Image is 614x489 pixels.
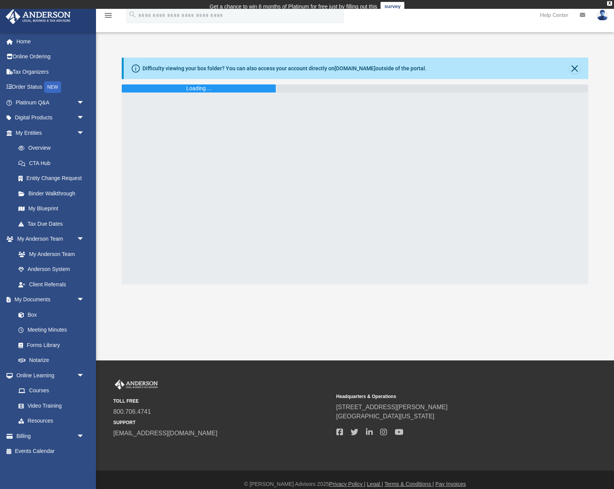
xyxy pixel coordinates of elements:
a: Video Training [11,398,88,413]
a: Client Referrals [11,277,92,292]
img: User Pic [597,10,608,21]
a: Tax Due Dates [11,216,96,231]
a: My Documentsarrow_drop_down [5,292,92,307]
a: [DOMAIN_NAME] [334,65,376,71]
a: Events Calendar [5,444,96,459]
button: Close [569,63,580,74]
div: NEW [44,81,61,93]
span: arrow_drop_down [77,125,92,141]
a: Anderson System [11,262,92,277]
a: CTA Hub [11,155,96,171]
a: Home [5,34,96,49]
a: survey [381,2,404,11]
a: Terms & Conditions | [384,481,434,487]
a: Binder Walkthrough [11,186,96,201]
a: Courses [11,383,92,398]
a: Box [11,307,88,322]
a: Online Learningarrow_drop_down [5,368,92,383]
span: arrow_drop_down [77,95,92,111]
span: arrow_drop_down [77,231,92,247]
div: Difficulty viewing your box folder? You can also access your account directly on outside of the p... [142,64,427,73]
a: Meeting Minutes [11,322,92,338]
a: menu [104,15,113,20]
span: arrow_drop_down [77,110,92,126]
i: search [128,10,137,19]
img: Anderson Advisors Platinum Portal [3,9,73,24]
div: Get a chance to win 6 months of Platinum for free just by filling out this [210,2,377,11]
a: Tax Organizers [5,64,96,79]
a: Billingarrow_drop_down [5,428,96,444]
a: Pay Invoices [435,481,466,487]
div: © [PERSON_NAME] Advisors 2025 [96,480,614,488]
a: [EMAIL_ADDRESS][DOMAIN_NAME] [113,430,217,436]
div: close [607,1,612,6]
a: Order StatusNEW [5,79,96,95]
a: Notarize [11,353,92,368]
span: arrow_drop_down [77,428,92,444]
a: Platinum Q&Aarrow_drop_down [5,95,96,110]
span: arrow_drop_down [77,368,92,383]
a: Forms Library [11,337,88,353]
a: My Anderson Teamarrow_drop_down [5,231,92,247]
a: Privacy Policy | [329,481,366,487]
a: 800.706.4741 [113,408,151,415]
a: My Entitiesarrow_drop_down [5,125,96,140]
a: Entity Change Request [11,171,96,186]
a: Resources [11,413,92,429]
a: My Anderson Team [11,246,88,262]
i: menu [104,11,113,20]
a: Overview [11,140,96,156]
div: Loading ... [186,84,212,93]
span: arrow_drop_down [77,292,92,308]
a: My Blueprint [11,201,92,216]
a: Digital Productsarrow_drop_down [5,110,96,126]
a: [GEOGRAPHIC_DATA][US_STATE] [336,413,435,420]
small: Headquarters & Operations [336,393,554,400]
img: Anderson Advisors Platinum Portal [113,380,159,390]
a: Online Ordering [5,49,96,64]
small: SUPPORT [113,419,331,426]
small: TOLL FREE [113,398,331,405]
a: [STREET_ADDRESS][PERSON_NAME] [336,404,448,410]
a: Legal | [367,481,383,487]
